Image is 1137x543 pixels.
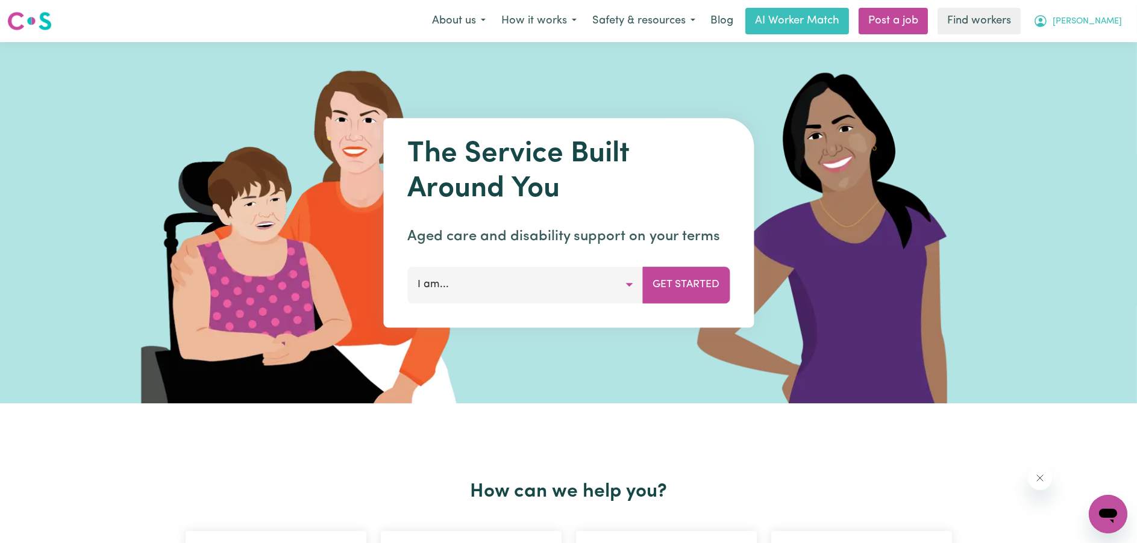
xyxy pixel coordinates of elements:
a: Post a job [859,8,928,34]
button: About us [424,8,493,34]
h2: How can we help you? [178,480,959,503]
p: Aged care and disability support on your terms [407,226,730,247]
img: Careseekers logo [7,10,52,32]
a: AI Worker Match [745,8,849,34]
a: Find workers [938,8,1021,34]
h1: The Service Built Around You [407,137,730,206]
span: [PERSON_NAME] [1053,15,1122,28]
iframe: Close message [1028,466,1052,490]
button: My Account [1026,8,1130,34]
a: Careseekers logo [7,7,52,35]
span: Need any help? [7,8,73,18]
a: Blog [703,8,741,34]
button: Safety & resources [584,8,703,34]
button: Get Started [642,267,730,303]
iframe: Button to launch messaging window [1089,495,1127,533]
button: How it works [493,8,584,34]
button: I am... [407,267,643,303]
